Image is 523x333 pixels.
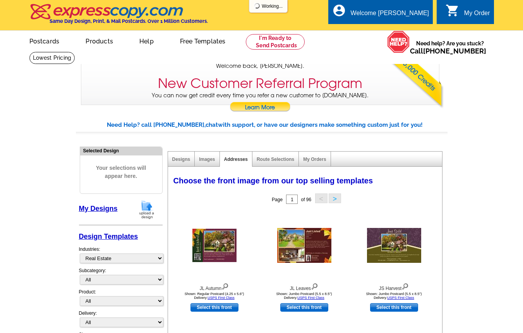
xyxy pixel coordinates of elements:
img: JL Leaves [277,228,331,263]
div: Shown: Jumbo Postcard (5.5 x 8.5") Delivery: [352,292,437,300]
span: Choose the front image from our top selling templates [173,176,373,185]
span: Welcome back, [PERSON_NAME]. [216,62,304,70]
a: Route Selections [257,157,294,162]
a: USPS First Class [207,296,235,300]
h4: Same Day Design, Print, & Mail Postcards. Over 1 Million Customers. [50,18,208,24]
img: view design details [401,281,409,290]
a: shopping_cart My Order [446,9,490,18]
a: use this design [190,303,238,312]
span: Your selections will appear here. [86,156,156,188]
span: Need help? Are you stuck? [410,40,490,55]
a: [PHONE_NUMBER] [423,47,486,55]
a: My Orders [303,157,326,162]
a: Help [127,31,166,50]
a: Design Templates [79,233,138,240]
p: You can now get credit every time you refer a new customer to [DOMAIN_NAME]. [81,91,439,114]
div: JL Autumn [172,281,257,292]
div: Need Help? call [PHONE_NUMBER], with support, or have our designers make something custom just fo... [107,121,448,129]
img: view design details [221,281,229,290]
img: JL Autumn [192,229,237,262]
a: Products [73,31,125,50]
a: Addresses [224,157,248,162]
a: Postcards [17,31,72,50]
div: JL Leaves [262,281,347,292]
a: Learn More [230,102,291,114]
span: Call [410,47,486,55]
h3: New Customer Referral Program [158,76,362,91]
i: account_circle [332,3,346,17]
div: Welcome [PERSON_NAME] [351,10,429,21]
div: Industries: [79,242,163,267]
span: of 96 [301,197,311,202]
div: JS Harvest [352,281,437,292]
button: < [315,193,328,203]
a: Free Templates [168,31,238,50]
a: use this design [280,303,328,312]
a: use this design [370,303,418,312]
img: view design details [311,281,318,290]
div: Shown: Regular Postcard (4.25 x 5.6") Delivery: [172,292,257,300]
div: Subcategory: [79,267,163,288]
div: Shown: Jumbo Postcard (5.5 x 8.5") Delivery: [262,292,347,300]
a: Images [199,157,215,162]
div: My Order [464,10,490,21]
span: Page [272,197,283,202]
a: USPS First Class [297,296,324,300]
div: Selected Design [80,147,162,154]
button: > [329,193,341,203]
img: loading... [254,3,260,9]
a: Same Day Design, Print, & Mail Postcards. Over 1 Million Customers. [29,9,208,24]
a: My Designs [79,205,118,212]
span: chat [206,121,218,128]
a: Designs [172,157,190,162]
img: upload-design [137,200,157,219]
img: JS Harvest [367,228,421,263]
a: USPS First Class [387,296,414,300]
div: Delivery: [79,310,163,331]
img: help [387,31,410,53]
div: Product: [79,288,163,310]
i: shopping_cart [446,3,460,17]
